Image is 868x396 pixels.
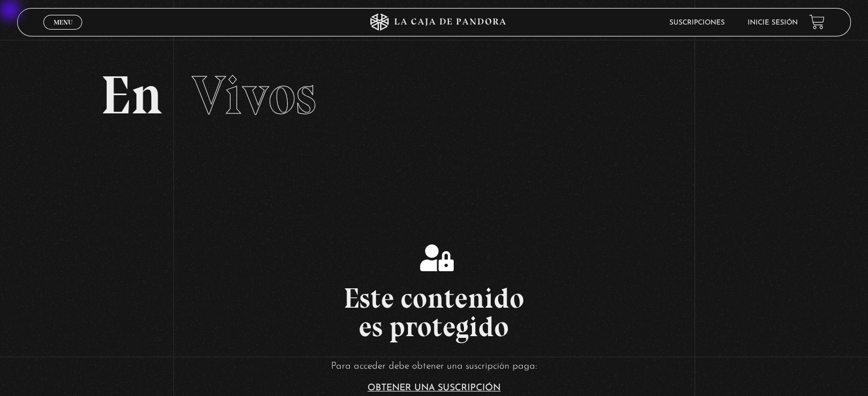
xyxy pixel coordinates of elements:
[100,68,767,123] h2: En
[368,383,500,393] a: Obtener una suscripción
[192,63,316,128] span: Vivos
[50,28,76,36] span: Cerrar
[54,19,72,26] span: Menu
[748,19,798,26] a: Inicie sesión
[669,19,725,26] a: Suscripciones
[809,14,825,30] a: View your shopping cart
